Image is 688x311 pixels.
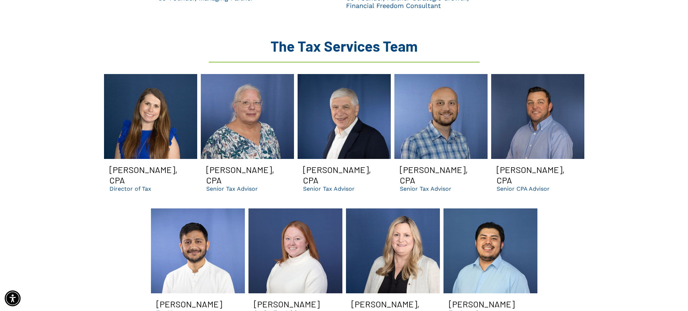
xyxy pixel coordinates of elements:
h3: [PERSON_NAME], CPA [400,164,482,185]
a: Gopal CPA smiling | Best dental support organization and accounting firm in GA [151,208,245,293]
a: Jamie smiling | Dental CPA firm in GA for bookkeeping, managerial accounting, taxes [201,74,294,159]
h3: [PERSON_NAME] [254,299,320,309]
h3: [PERSON_NAME], CPA [497,164,579,185]
h3: [PERSON_NAME] [449,299,515,309]
h3: [PERSON_NAME], CPA [109,164,192,185]
p: Financial Freedom Consultant [346,2,469,9]
p: Director of Tax [109,185,151,192]
a: Scott | Top cpas for dental accounting and tax services in GA [491,74,584,159]
p: Senior CPA Advisor [497,185,550,192]
h3: [PERSON_NAME] [156,299,222,309]
h3: [PERSON_NAME], CPA [303,164,385,185]
p: Senior Tax Advisor [303,185,355,192]
p: Senior Tax Advisor [206,185,258,192]
span: The Tax Services Team [271,37,417,55]
a: Keith | Dental CPA in GA | Best accountants and consultants in GA [298,74,391,159]
p: Senior Tax Advisor [400,185,451,192]
a: Dental CPA Libby Smiling | Best accountants for DSOs and tax services [346,208,440,293]
div: Accessibility Menu [5,290,21,306]
h3: [PERSON_NAME], CPA [206,164,289,185]
a: Michelle Smiling | Dental CPA and accounting consultants in GA [104,74,197,159]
